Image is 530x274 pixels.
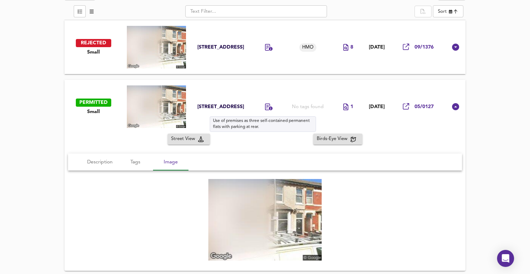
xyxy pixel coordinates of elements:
span: [DATE] [369,44,385,50]
div: [STREET_ADDRESS] [197,44,247,51]
span: Tags [122,158,149,167]
div: Use of premises as a house in multiple occupation. [265,44,273,52]
span: [DATE] [369,104,385,110]
span: Small [87,108,100,115]
span: Street View [171,135,198,143]
span: 09/1376 [415,44,434,51]
span: 8 [350,44,353,51]
div: HMO [299,43,316,52]
span: HMO [299,44,316,51]
span: Image [157,158,184,167]
img: streetview [127,26,186,68]
input: Text Filter... [185,5,327,17]
div: Sort [438,8,447,15]
div: PERMITTEDSmall[STREET_ADDRESS]No tags found1[DATE]05/0127 [64,134,466,271]
div: No tags found [292,104,323,110]
div: REJECTEDSmall[STREET_ADDRESS]HMO8[DATE]09/1376 [64,20,466,74]
div: PERMITTEDSmall[STREET_ADDRESS]No tags found1[DATE]05/0127 [64,80,466,134]
span: 05/0127 [415,104,434,110]
div: [STREET_ADDRESS] [197,104,247,110]
span: Small [87,49,100,56]
button: Street View [168,134,210,145]
div: Open Intercom Messenger [497,250,514,267]
div: Sort [433,5,463,17]
span: 1 [350,104,353,110]
span: Birds-Eye View [317,135,350,143]
div: REJECTED [76,39,111,47]
div: PERMITTED [76,99,111,107]
span: Description [86,158,113,167]
svg: Show Details [451,43,460,51]
img: streetview [127,85,186,128]
div: split button [415,6,432,18]
button: Birds-Eye View [313,134,362,145]
img: streetview [208,179,321,261]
